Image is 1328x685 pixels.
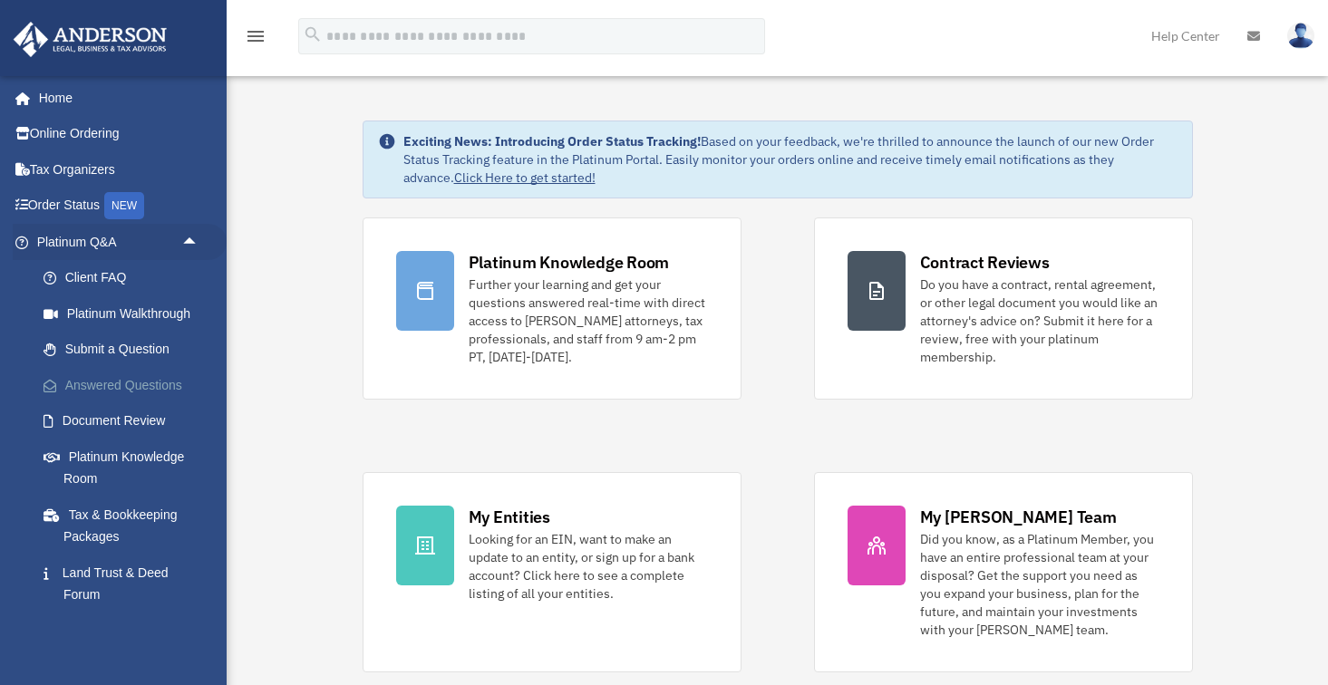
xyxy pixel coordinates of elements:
[920,506,1117,528] div: My [PERSON_NAME] Team
[25,260,227,296] a: Client FAQ
[920,251,1050,274] div: Contract Reviews
[13,224,227,260] a: Platinum Q&Aarrow_drop_up
[25,613,227,649] a: Portal Feedback
[469,251,670,274] div: Platinum Knowledge Room
[25,555,227,613] a: Land Trust & Deed Forum
[25,403,227,439] a: Document Review
[303,24,323,44] i: search
[25,497,227,555] a: Tax & Bookkeeping Packages
[469,530,708,603] div: Looking for an EIN, want to make an update to an entity, or sign up for a bank account? Click her...
[469,275,708,366] div: Further your learning and get your questions answered real-time with direct access to [PERSON_NAM...
[25,332,227,368] a: Submit a Question
[104,192,144,219] div: NEW
[814,217,1193,400] a: Contract Reviews Do you have a contract, rental agreement, or other legal document you would like...
[13,151,227,188] a: Tax Organizers
[25,367,227,403] a: Answered Questions
[363,217,742,400] a: Platinum Knowledge Room Further your learning and get your questions answered real-time with dire...
[920,275,1159,366] div: Do you have a contract, rental agreement, or other legal document you would like an attorney's ad...
[403,132,1178,187] div: Based on your feedback, we're thrilled to announce the launch of our new Order Status Tracking fe...
[25,439,227,497] a: Platinum Knowledge Room
[469,506,550,528] div: My Entities
[13,188,227,225] a: Order StatusNEW
[181,224,218,261] span: arrow_drop_up
[245,25,267,47] i: menu
[363,472,742,672] a: My Entities Looking for an EIN, want to make an update to an entity, or sign up for a bank accoun...
[13,80,218,116] a: Home
[920,530,1159,639] div: Did you know, as a Platinum Member, you have an entire professional team at your disposal? Get th...
[1287,23,1314,49] img: User Pic
[454,169,596,186] a: Click Here to get started!
[25,295,227,332] a: Platinum Walkthrough
[13,116,227,152] a: Online Ordering
[245,32,267,47] a: menu
[8,22,172,57] img: Anderson Advisors Platinum Portal
[403,133,701,150] strong: Exciting News: Introducing Order Status Tracking!
[814,472,1193,672] a: My [PERSON_NAME] Team Did you know, as a Platinum Member, you have an entire professional team at...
